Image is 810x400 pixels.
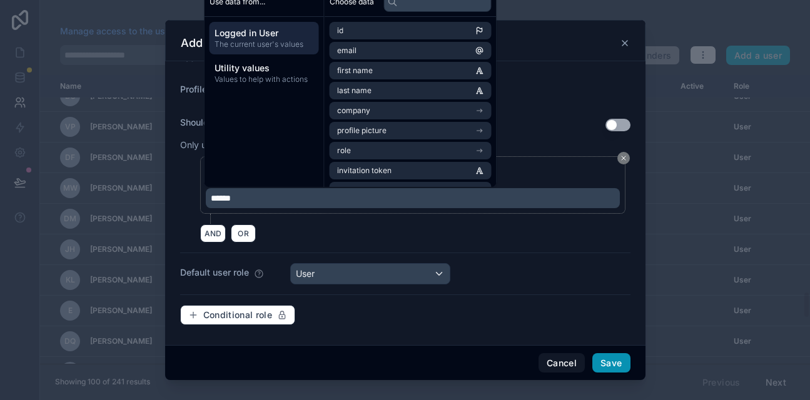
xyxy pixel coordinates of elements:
[290,263,450,284] button: User
[215,62,314,74] span: Utility values
[180,116,605,129] label: Should all users be included?
[231,224,256,242] button: OR
[200,224,226,242] button: AND
[180,83,280,96] label: Profile picture field
[592,353,630,373] button: Save
[215,39,314,49] span: The current user's values
[181,36,285,51] h3: Add a new user list
[180,266,249,279] label: Default user role
[215,74,314,84] span: Values to help with actions
[205,17,324,94] div: scrollable content
[180,139,630,151] p: Only users who meet these conditions will be included in your user list.
[539,353,585,373] button: Cancel
[296,267,315,280] div: User
[235,229,251,238] span: OR
[203,309,273,321] span: Conditional role
[215,27,314,39] span: Logged in User
[180,305,296,325] button: Conditional role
